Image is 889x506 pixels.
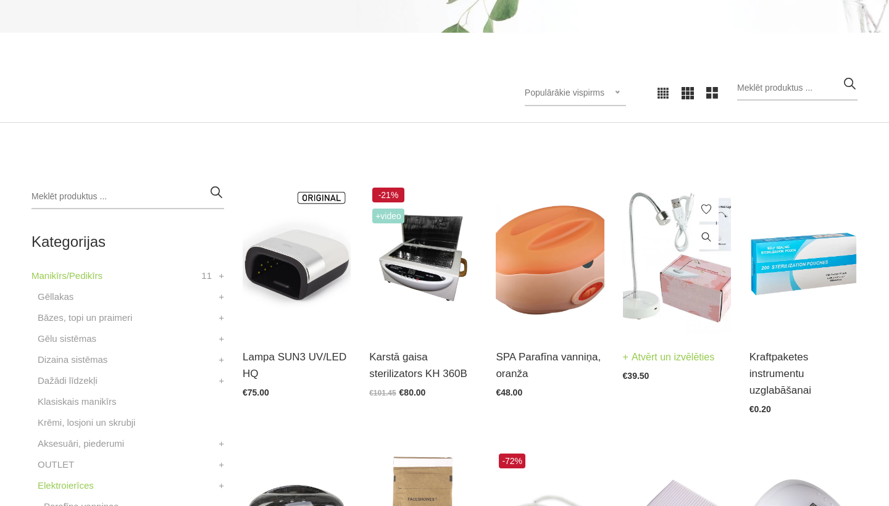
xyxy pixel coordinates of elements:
[38,478,94,493] a: Elektroierīces
[31,268,102,283] a: Manikīrs/Pedikīrs
[31,234,224,250] h2: Kategorijas
[623,349,715,366] a: Atvērt un izvēlēties
[38,331,96,346] a: Gēlu sistēmas
[38,394,117,409] a: Klasiskais manikīrs
[525,88,604,97] span: Populārākie vispirms
[496,349,604,382] a: SPA Parafīna vanniņa, oranža
[38,436,124,451] a: Aksesuāri, piederumi
[749,185,858,333] img: Kraftpaketes instrumentu uzglabāšanai.Pieejami dažādi izmēri:135x280mm140x260mm90x260mm...
[369,389,396,397] span: €101.45
[38,415,135,430] a: Krēmi, losjoni un skrubji
[38,457,74,472] a: OUTLET
[219,352,224,367] a: +
[372,188,404,202] span: -21%
[749,404,771,414] span: €0.20
[243,388,269,397] span: €75.00
[623,185,731,333] img: Ekspress LED lampa.Ideāli piemērota šī brīža aktuālākajai gēla nagu pieaudzēšanas metodei - ekspr...
[372,209,404,223] span: +Video
[201,268,212,283] span: 11
[499,454,525,468] span: -72%
[399,388,426,397] span: €80.00
[219,373,224,388] a: +
[38,310,132,325] a: Bāzes, topi un praimeri
[369,185,477,333] img: Karstā gaisa sterilizatoru var izmantot skaistumkopšanas salonos, manikīra kabinetos, ēdināšanas ...
[496,185,604,333] img: Parafīna vanniņa roku un pēdu procedūrām. Parafīna aplikācijas momentāli padara ādu ļoti zīdainu,...
[219,457,224,472] a: +
[219,478,224,493] a: +
[243,349,351,382] a: Lampa SUN3 UV/LED HQ
[749,349,858,399] a: Kraftpaketes instrumentu uzglabāšanai
[38,352,107,367] a: Dizaina sistēmas
[38,289,73,304] a: Gēllakas
[369,349,477,382] a: Karstā gaisa sterilizators KH 360B
[219,268,224,283] a: +
[31,185,224,209] input: Meklēt produktus ...
[623,371,649,381] span: €39.50
[737,76,858,101] input: Meklēt produktus ...
[496,388,522,397] span: €48.00
[243,185,351,333] img: Modelis: SUNUV 3Jauda: 48WViļņu garums: 365+405nmKalpošanas ilgums: 50000 HRSPogas vadība:10s/30s...
[219,310,224,325] a: +
[219,436,224,451] a: +
[219,331,224,346] a: +
[38,373,98,388] a: Dažādi līdzekļi
[219,289,224,304] a: +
